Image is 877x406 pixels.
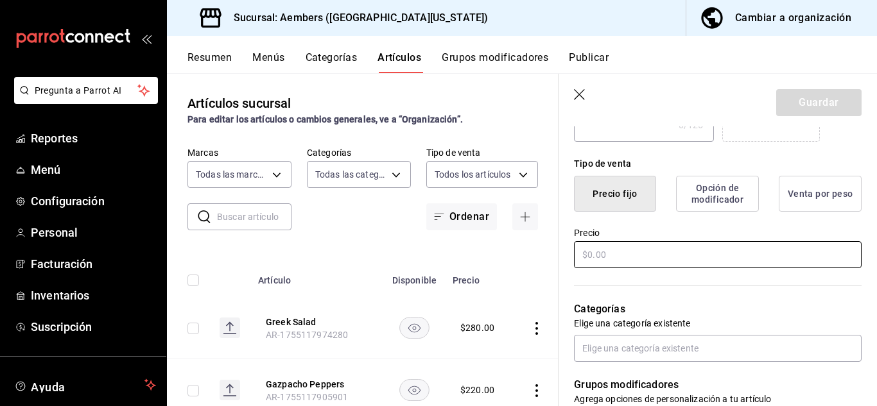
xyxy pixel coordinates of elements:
[779,176,862,212] button: Venta por peso
[574,301,862,317] p: Categorías
[307,148,411,157] label: Categorías
[574,241,862,268] input: $0.00
[31,161,156,178] span: Menú
[460,384,494,396] div: $ 220.00
[187,114,463,124] strong: Para editar los artículos o cambios generales, ve a “Organización”.
[266,330,348,340] span: AR-1755117974280
[141,33,152,44] button: open_drawer_menu
[530,384,543,397] button: actions
[574,228,862,237] label: Precio
[266,378,369,391] button: edit-product-location
[574,377,862,393] p: Grupos modificadores
[9,93,158,106] a: Pregunta a Parrot AI
[223,10,488,26] h3: Sucursal: Aembers ([GEOGRAPHIC_DATA][US_STATE])
[574,335,862,362] input: Elige una categoría existente
[574,157,862,171] div: Tipo de venta
[187,51,232,73] button: Resumen
[14,77,158,104] button: Pregunta a Parrot AI
[315,168,387,181] span: Todas las categorías, Sin categoría
[187,51,877,73] div: navigation tabs
[252,51,284,73] button: Menús
[31,318,156,335] span: Suscripción
[378,51,421,73] button: Artículos
[569,51,609,73] button: Publicar
[187,94,291,113] div: Artículos sucursal
[445,256,515,297] th: Precio
[250,256,384,297] th: Artículo
[31,192,156,210] span: Configuración
[574,176,656,212] button: Precio fijo
[574,317,862,330] p: Elige una categoría existente
[31,224,156,241] span: Personal
[735,9,851,27] div: Cambiar a organización
[31,377,139,393] span: Ayuda
[217,204,291,230] input: Buscar artículo
[35,84,138,97] span: Pregunta a Parrot AI
[384,256,445,297] th: Disponible
[426,203,497,230] button: Ordenar
[574,393,862,405] p: Agrega opciones de personalización a tu artículo
[460,321,494,334] div: $ 280.00
[266,392,348,402] span: AR-1755117905901
[196,168,268,181] span: Todas las marcas, Sin marca
[266,316,369,328] button: edit-product-location
[31,255,156,273] span: Facturación
[435,168,511,181] span: Todos los artículos
[187,148,291,157] label: Marcas
[442,51,548,73] button: Grupos modificadores
[676,176,759,212] button: Opción de modificador
[426,148,538,157] label: Tipo de venta
[530,322,543,335] button: actions
[399,379,430,401] button: availability-product
[31,130,156,147] span: Reportes
[399,317,430,339] button: availability-product
[31,287,156,304] span: Inventarios
[306,51,358,73] button: Categorías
